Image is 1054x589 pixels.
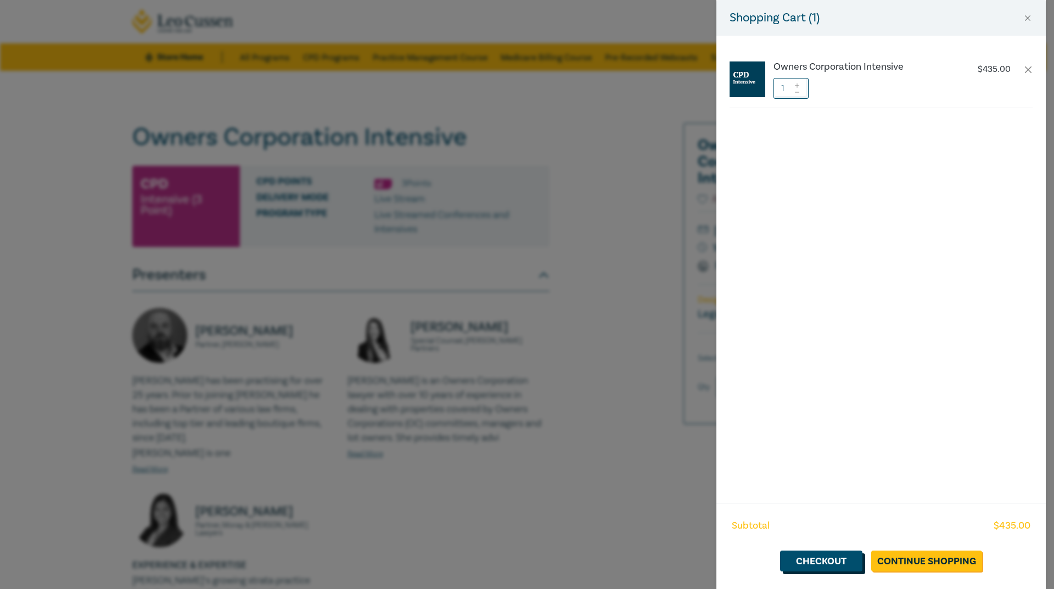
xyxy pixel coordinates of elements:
a: Checkout [780,551,862,571]
button: Close [1023,13,1033,23]
img: CPD%20Intensive.jpg [730,61,765,97]
input: 1 [773,78,809,99]
p: $ 435.00 [978,64,1011,75]
a: Continue Shopping [871,551,982,571]
span: Subtotal [732,519,770,533]
span: $ 435.00 [994,519,1030,533]
a: Owners Corporation Intensive [773,61,956,72]
h5: Shopping Cart ( 1 ) [730,9,820,27]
